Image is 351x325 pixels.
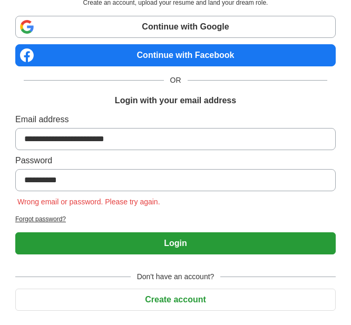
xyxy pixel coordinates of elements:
span: Wrong email or password. Please try again. [15,198,162,206]
span: OR [164,75,188,86]
label: Email address [15,113,336,126]
a: Forgot password? [15,214,336,224]
button: Login [15,232,336,254]
h1: Login with your email address [115,94,236,107]
a: Continue with Facebook [15,44,336,66]
button: Create account [15,289,336,311]
label: Password [15,154,336,167]
span: Don't have an account? [131,271,221,282]
a: Continue with Google [15,16,336,38]
a: Create account [15,295,336,304]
